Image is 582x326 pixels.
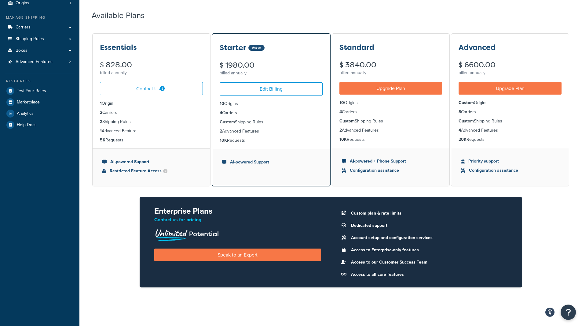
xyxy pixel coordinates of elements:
[5,119,75,130] a: Help Docs
[100,128,203,134] li: Advanced Feature
[220,128,323,135] li: Advanced Features
[100,109,102,116] strong: 2
[220,69,323,77] div: billed annually
[459,136,467,143] strong: 20K
[5,45,75,56] a: Boxes
[100,128,102,134] strong: 1
[220,82,323,96] a: Edit Billing
[100,43,137,51] h3: Essentials
[220,119,235,125] strong: Custom
[220,137,227,144] strong: 10K
[5,33,75,45] a: Shipping Rules
[5,97,75,108] a: Marketplace
[16,1,29,6] span: Origins
[461,158,559,165] li: Priority support
[459,109,461,115] strong: 8
[348,234,507,242] li: Account setup and configuration services
[17,122,37,128] span: Help Docs
[339,69,442,77] div: billed annually
[220,137,323,144] li: Requests
[100,69,203,77] div: billed annually
[220,62,323,69] div: $ 1980.00
[342,167,440,174] li: Configuration assistance
[5,15,75,20] div: Manage Shipping
[339,61,442,69] div: $ 3840.00
[92,11,154,20] h2: Available Plans
[220,110,323,116] li: Carriers
[339,99,442,106] li: Origins
[459,69,562,77] div: billed annually
[16,36,44,42] span: Shipping Rules
[339,136,442,143] li: Requests
[459,99,474,106] strong: Custom
[220,128,222,134] strong: 2
[459,118,474,124] strong: Custom
[154,207,321,215] h2: Enterprise Plans
[154,227,219,241] img: Unlimited Potential
[348,258,507,267] li: Access to our Customer Success Team
[100,137,203,144] li: Requests
[154,249,321,261] a: Speak to an Expert
[5,22,75,33] a: Carriers
[459,136,562,143] li: Requests
[459,127,461,133] strong: 4
[102,159,200,165] li: AI-powered Support
[339,99,344,106] strong: 10
[220,100,224,107] strong: 10
[222,159,320,166] li: AI-powered Support
[348,221,507,230] li: Dedicated support
[5,108,75,119] a: Analytics
[100,137,105,143] strong: 5K
[100,118,102,125] strong: 2
[339,127,442,134] li: Advanced Features
[339,109,442,115] li: Carriers
[5,79,75,84] div: Resources
[339,118,355,124] strong: Custom
[459,127,562,134] li: Advanced Features
[100,100,203,107] li: Origin
[5,56,75,68] a: Advanced Features 2
[339,43,374,51] h3: Standard
[461,167,559,174] li: Configuration assistance
[5,85,75,96] a: Test Your Rates
[339,127,342,133] strong: 2
[100,100,102,107] strong: 1
[459,82,562,95] a: Upgrade Plan
[69,59,71,65] span: 2
[220,110,222,116] strong: 4
[16,48,27,53] span: Boxes
[348,270,507,279] li: Access to all core features
[561,305,576,320] button: Open Resource Center
[154,215,321,224] p: Contact us for pricing
[339,109,342,115] strong: 4
[220,119,323,126] li: Shipping Rules
[100,118,203,125] li: Shipping Rules
[459,109,562,115] li: Carriers
[102,168,200,174] li: Restricted Feature Access
[459,118,562,125] li: Shipping Rules
[100,109,203,116] li: Carriers
[459,61,562,69] div: $ 6600.00
[339,82,442,95] a: Upgrade Plan
[248,45,265,51] div: Active
[342,158,440,165] li: AI-powered + Phone Support
[339,118,442,125] li: Shipping Rules
[459,99,562,106] li: Origins
[100,82,203,95] a: Contact Us
[17,100,40,105] span: Marketplace
[459,43,496,51] h3: Advanced
[17,111,34,116] span: Analytics
[17,88,46,94] span: Test Your Rates
[220,44,246,52] h3: Starter
[100,61,203,69] div: $ 828.00
[348,246,507,254] li: Access to Enterprise-only features
[16,59,53,65] span: Advanced Features
[348,209,507,218] li: Custom plan & rate limits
